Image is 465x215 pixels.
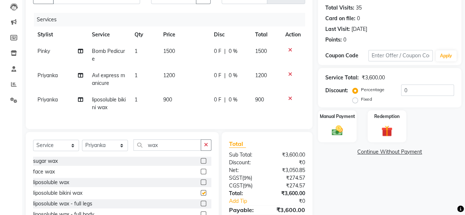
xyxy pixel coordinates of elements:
th: Total [251,26,281,43]
span: 1 [135,72,137,79]
span: 0 F [214,47,221,55]
div: ₹3,600.00 [267,151,311,159]
div: Card on file: [325,15,355,22]
input: Search or Scan [133,139,201,151]
span: 1 [135,48,137,54]
span: Avl express manicure [92,72,125,86]
img: _cash.svg [328,124,346,137]
div: ₹0 [267,159,311,166]
input: Enter Offer / Coupon Code [368,50,433,61]
a: Continue Without Payment [319,148,460,156]
th: Action [281,26,305,43]
div: ₹274.57 [267,182,311,190]
div: Points: [325,36,342,44]
span: 1500 [255,48,267,54]
span: Priyanka [37,96,58,103]
th: Qty [130,26,158,43]
span: | [224,96,226,104]
div: ( ) [223,182,267,190]
span: 1200 [163,72,175,79]
div: ₹3,600.00 [267,190,311,197]
th: Disc [210,26,251,43]
span: 0 % [229,72,237,79]
div: ₹3,600.00 [267,205,311,214]
div: Net: [223,166,267,174]
div: Coupon Code [325,52,368,60]
span: 1 [135,96,137,103]
div: liposoluble wax - full legs [33,200,92,208]
span: 900 [255,96,264,103]
div: [DATE] [351,25,367,33]
button: Apply [436,50,457,61]
div: ₹3,600.00 [362,74,385,82]
a: Add Tip [223,197,274,205]
div: Last Visit: [325,25,350,33]
span: CGST [229,182,243,189]
span: 0 % [229,96,237,104]
div: ₹3,050.85 [267,166,311,174]
span: Pinky [37,48,50,54]
img: _gift.svg [378,124,396,138]
th: Service [87,26,130,43]
th: Price [159,26,210,43]
div: 0 [357,15,360,22]
div: Total: [223,190,267,197]
div: Sub Total: [223,151,267,159]
span: 0 F [214,72,221,79]
label: Redemption [374,113,400,120]
div: liposoluble wax [33,179,69,186]
th: Stylist [33,26,87,43]
div: Discount: [223,159,267,166]
div: ( ) [223,174,267,182]
span: | [224,72,226,79]
span: 1200 [255,72,267,79]
div: 35 [356,4,362,12]
div: ₹274.57 [267,174,311,182]
div: ₹0 [274,197,311,205]
div: Service Total: [325,74,359,82]
span: 900 [163,96,172,103]
div: Total Visits: [325,4,354,12]
span: 1500 [163,48,175,54]
div: Discount: [325,87,348,94]
span: | [224,47,226,55]
span: 0 F [214,96,221,104]
span: Priyanka [37,72,58,79]
div: face wax [33,168,55,176]
div: liposoluble bikini wax [33,189,82,197]
label: Fixed [361,96,372,103]
div: Payable: [223,205,267,214]
span: 0 % [229,47,237,55]
span: liposoluble bikini wax [92,96,126,111]
div: sugar wax [33,157,58,165]
div: Services [34,13,311,26]
span: Total [229,140,246,148]
span: 9% [244,175,251,181]
label: Percentage [361,86,384,93]
span: SGST [229,175,242,181]
span: Bomb Pedicure [92,48,125,62]
label: Manual Payment [320,113,355,120]
span: 9% [244,183,251,189]
div: 0 [343,36,346,44]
